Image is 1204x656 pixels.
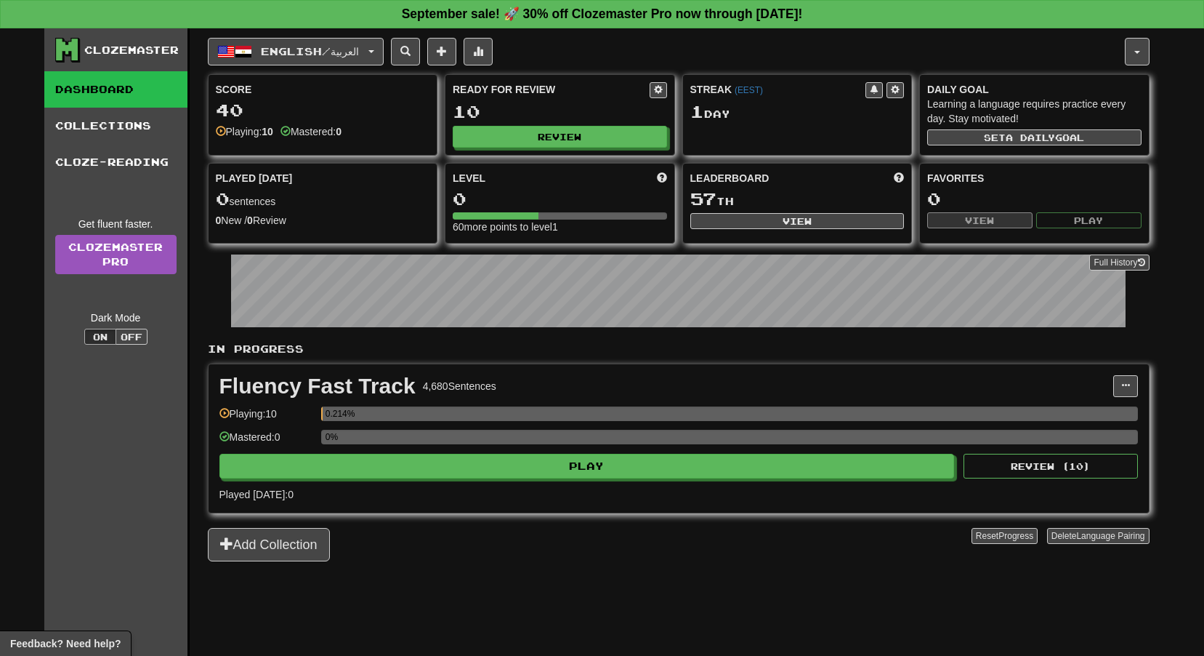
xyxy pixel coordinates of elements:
div: Learning a language requires practice every day. Stay motivated! [927,97,1142,126]
div: Playing: [216,124,273,139]
span: This week in points, UTC [894,171,904,185]
span: 1 [690,101,704,121]
button: Search sentences [391,38,420,65]
div: 4,680 Sentences [423,379,496,393]
span: English / العربية [261,45,359,57]
button: Add sentence to collection [427,38,456,65]
span: Open feedback widget [10,636,121,651]
span: a daily [1006,132,1055,143]
span: Language Pairing [1076,531,1144,541]
a: ClozemasterPro [55,235,177,274]
button: Review [453,126,667,148]
div: Favorites [927,171,1142,185]
button: Review (10) [963,454,1138,479]
strong: 0 [216,215,222,226]
button: ResetProgress [971,528,1038,544]
span: Level [453,171,485,185]
button: More stats [464,38,493,65]
div: Mastered: 0 [219,430,314,454]
button: Full History [1089,255,1149,271]
div: Dark Mode [55,311,177,325]
button: Add Collection [208,528,330,561]
div: 10 [453,103,667,121]
div: Streak [690,82,866,97]
p: In Progress [208,342,1150,356]
span: Leaderboard [690,171,769,185]
div: Clozemaster [84,43,179,57]
div: Score [216,82,430,97]
strong: 0 [336,126,342,137]
div: th [690,190,905,209]
button: DeleteLanguage Pairing [1047,528,1150,544]
a: Collections [44,108,187,144]
div: 60 more points to level 1 [453,220,667,234]
div: New / Review [216,213,430,228]
div: Ready for Review [453,82,650,97]
span: Played [DATE] [216,171,293,185]
strong: September sale! 🚀 30% off Clozemaster Pro now through [DATE]! [402,7,803,21]
button: View [927,212,1033,228]
button: On [84,329,116,345]
a: Cloze-Reading [44,144,187,180]
div: 0 [453,190,667,208]
button: Play [1036,212,1142,228]
div: sentences [216,190,430,209]
div: 0 [927,190,1142,208]
div: Get fluent faster. [55,217,177,231]
div: Mastered: [280,124,342,139]
div: Playing: 10 [219,407,314,431]
span: 57 [690,188,716,209]
div: Fluency Fast Track [219,375,416,397]
button: Seta dailygoal [927,129,1142,145]
span: Progress [998,531,1033,541]
span: Score more points to level up [657,171,667,185]
button: English/العربية [208,38,384,65]
div: 40 [216,101,430,119]
strong: 0 [247,215,253,226]
span: Played [DATE]: 0 [219,489,294,500]
div: Daily Goal [927,82,1142,97]
button: Play [219,454,955,479]
div: Day [690,103,905,121]
strong: 10 [262,126,273,137]
a: (EEST) [735,85,763,95]
button: Off [116,329,148,345]
button: View [690,213,905,229]
span: 0 [216,188,230,209]
a: Dashboard [44,71,187,108]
